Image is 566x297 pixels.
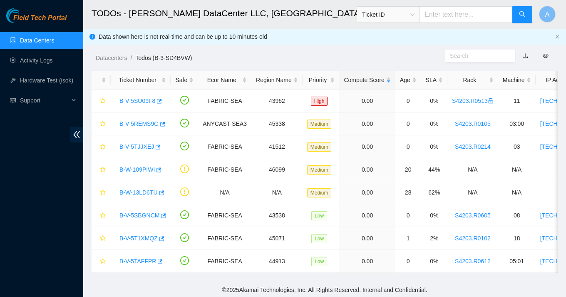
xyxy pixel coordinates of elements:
td: 03:00 [498,112,536,135]
td: 0.00 [339,158,395,181]
button: star [96,255,106,268]
td: 0.00 [339,112,395,135]
span: / [130,55,132,61]
button: star [96,232,106,245]
span: star [100,212,106,219]
span: Low [311,234,327,243]
button: star [96,140,106,153]
a: B-V-5T1XMQZ [119,235,158,242]
td: 62% [421,181,447,204]
span: check-circle [180,256,189,265]
td: 0 [395,204,421,227]
td: 0 [395,250,421,273]
a: S4203.R0605 [455,212,491,219]
td: 44913 [251,250,303,273]
td: ANYCAST-SEA3 [198,112,251,135]
span: exclamation-circle [180,187,189,196]
td: 0 [395,90,421,112]
a: B-V-5SBGNCM [119,212,159,219]
span: star [100,144,106,150]
td: 45071 [251,227,303,250]
button: A [539,6,556,22]
td: 0.00 [339,250,395,273]
td: FABRIC-SEA [198,135,251,158]
button: download [516,49,534,62]
a: Hardware Test (isok) [20,77,73,84]
a: B-W-13LD6TU [119,189,158,196]
a: Data Centers [20,37,54,44]
td: N/A [251,181,303,204]
a: B-W-109PIWI [119,166,155,173]
span: double-left [70,127,83,142]
button: star [96,94,106,107]
a: Activity Logs [20,57,53,64]
a: B-V-5TAFFPR [119,258,156,265]
a: B-V-5SU09F8 [119,97,155,104]
a: Datacenters [96,55,127,61]
td: 0% [421,250,447,273]
td: 0.00 [339,90,395,112]
a: S4203.R0105 [455,120,491,127]
a: S4203.R0102 [455,235,491,242]
span: Support [20,92,69,109]
span: Low [311,211,327,220]
td: 44% [421,158,447,181]
input: Enter text here... [420,6,513,23]
span: star [100,167,106,173]
td: 11 [498,90,536,112]
td: FABRIC-SEA [198,227,251,250]
td: 43538 [251,204,303,227]
span: Medium [307,120,332,129]
td: 0 [395,112,421,135]
span: eye [543,53,549,59]
td: 0% [421,135,447,158]
td: 08 [498,204,536,227]
span: High [311,97,328,106]
td: N/A [447,181,498,204]
td: N/A [498,158,536,181]
td: FABRIC-SEA [198,158,251,181]
td: 0% [421,204,447,227]
td: 46099 [251,158,303,181]
button: close [555,34,560,40]
span: lock [488,98,494,104]
span: Low [311,257,327,266]
button: search [512,6,532,23]
td: 2% [421,227,447,250]
td: 0% [421,112,447,135]
button: star [96,117,106,130]
td: N/A [498,181,536,204]
td: N/A [447,158,498,181]
a: S4203.R0612 [455,258,491,265]
a: S4203.R0214 [455,143,491,150]
span: check-circle [180,119,189,127]
span: Medium [307,142,332,152]
td: 20 [395,158,421,181]
a: download [522,52,528,59]
td: 0.00 [339,204,395,227]
a: B-V-5TJJXEJ [119,143,154,150]
span: star [100,190,106,196]
a: Akamai TechnologiesField Tech Portal [6,15,67,26]
td: 0.00 [339,227,395,250]
td: 0% [421,90,447,112]
button: star [96,209,106,222]
span: Medium [307,188,332,197]
td: FABRIC-SEA [198,204,251,227]
a: B-V-5REMS9G [119,120,159,127]
td: 0.00 [339,181,395,204]
span: check-circle [180,233,189,242]
button: star [96,163,106,176]
span: star [100,98,106,105]
td: 0 [395,135,421,158]
td: 0.00 [339,135,395,158]
span: check-circle [180,96,189,105]
span: Medium [307,165,332,175]
span: search [519,11,526,19]
img: Akamai Technologies [6,8,42,23]
span: star [100,235,106,242]
td: 28 [395,181,421,204]
td: N/A [198,181,251,204]
span: star [100,121,106,127]
a: Todos (B-3-SD4BVW) [135,55,192,61]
